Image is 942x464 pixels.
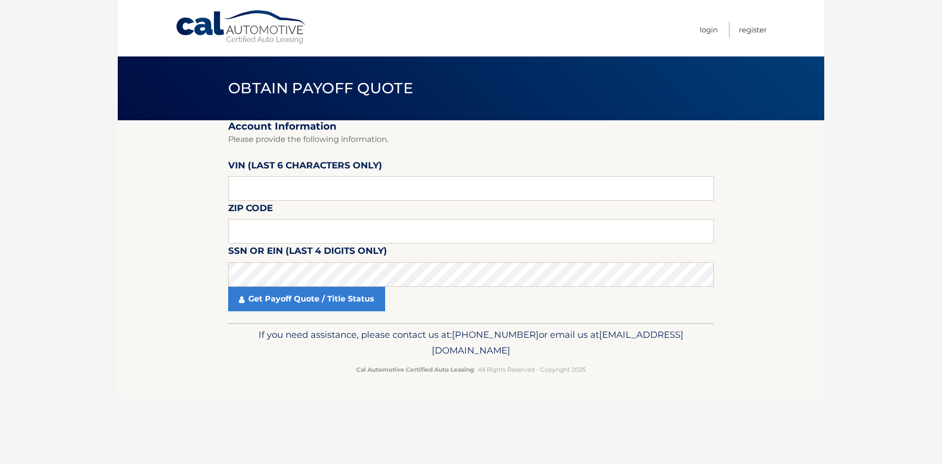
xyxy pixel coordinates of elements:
a: Register [739,22,767,38]
a: Login [700,22,718,38]
span: Obtain Payoff Quote [228,79,413,97]
label: VIN (last 6 characters only) [228,158,382,176]
a: Cal Automotive [175,10,308,45]
label: Zip Code [228,201,273,219]
strong: Cal Automotive Certified Auto Leasing [356,366,474,373]
label: SSN or EIN (last 4 digits only) [228,244,387,262]
p: If you need assistance, please contact us at: or email us at [235,327,707,358]
p: - All Rights Reserved - Copyright 2025 [235,364,707,375]
h2: Account Information [228,120,714,133]
a: Get Payoff Quote / Title Status [228,287,385,311]
p: Please provide the following information. [228,133,714,146]
span: [PHONE_NUMBER] [452,329,539,340]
